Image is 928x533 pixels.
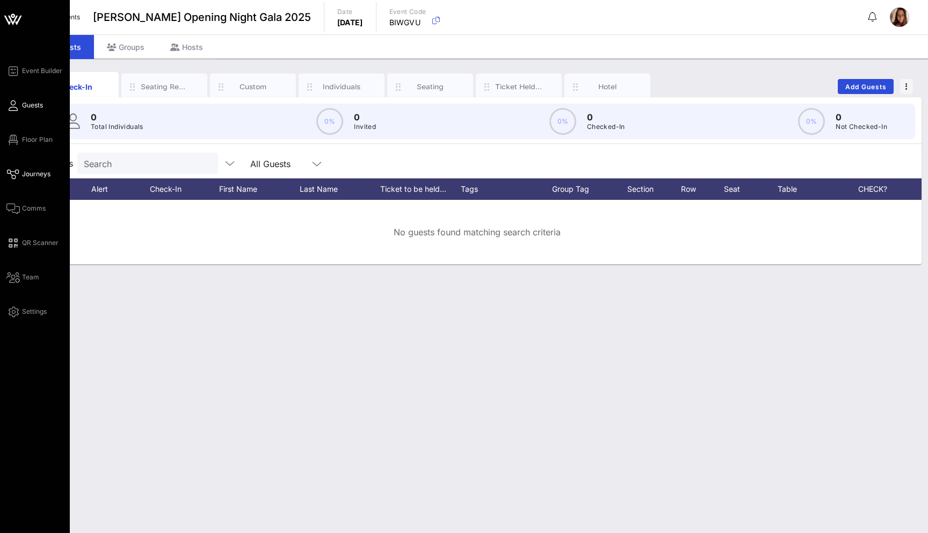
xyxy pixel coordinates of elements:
div: All Guests [244,153,330,174]
a: Settings [6,305,47,318]
span: Comms [22,204,46,213]
p: 0 [587,111,625,124]
div: Table [778,178,858,200]
p: 0 [836,111,887,124]
div: Last Name [300,178,380,200]
a: Journeys [6,168,50,181]
a: Guests [6,99,43,112]
span: Guests [22,100,43,110]
div: Group Tag [552,178,627,200]
div: Check-In [52,81,100,92]
span: [PERSON_NAME] Opening Night Gala 2025 [93,9,311,25]
p: 0 [354,111,376,124]
p: Event Code [389,6,426,17]
div: Hosts [157,35,216,59]
div: Tags [461,178,552,200]
p: [DATE] [337,17,363,28]
div: Seating Requests [141,82,189,92]
div: No guests found matching search criteria [32,200,922,264]
div: Alert [86,178,113,200]
div: Groups [94,35,157,59]
a: Floor Plan [6,133,53,146]
div: Section [627,178,681,200]
div: Seating [407,82,454,92]
div: Hotel [584,82,632,92]
span: Floor Plan [22,135,53,145]
p: Not Checked-In [836,121,887,132]
div: First Name [219,178,300,200]
div: Check-In [144,178,198,200]
span: Journeys [22,169,50,179]
p: Invited [354,121,376,132]
span: Event Builder [22,66,62,76]
p: BIWGVU [389,17,426,28]
div: Ticket Held Under [495,82,543,92]
a: Comms [6,202,46,215]
p: Date [337,6,363,17]
div: Custom [229,82,277,92]
div: Row [681,178,724,200]
div: Individuals [318,82,366,92]
p: Total Individuals [91,121,143,132]
p: 0 [91,111,143,124]
div: All Guests [250,159,291,169]
div: Ticket to be held… [380,178,461,200]
a: Team [6,271,39,284]
span: Team [22,272,39,282]
button: Add Guests [838,79,894,94]
span: Settings [22,307,47,316]
span: QR Scanner [22,238,59,248]
div: Seat [724,178,778,200]
a: Event Builder [6,64,62,77]
span: Add Guests [845,83,887,91]
p: Checked-In [587,121,625,132]
a: QR Scanner [6,236,59,249]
